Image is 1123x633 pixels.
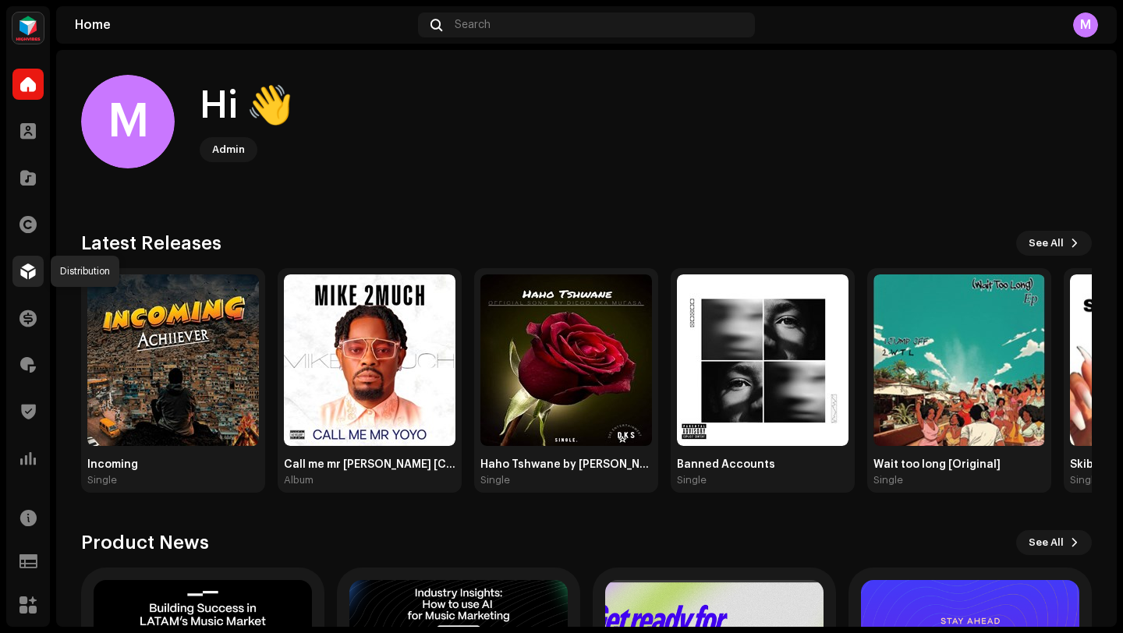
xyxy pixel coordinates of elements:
h3: Product News [81,530,209,555]
span: See All [1029,527,1064,558]
div: Single [873,474,903,486]
div: Haho Tshwane by [PERSON_NAME]. [[PERSON_NAME] by [PERSON_NAME].] [480,458,652,471]
div: Call me mr [PERSON_NAME] [Call me mr [PERSON_NAME]] [284,458,455,471]
div: M [1073,12,1098,37]
div: Admin [212,140,245,159]
button: See All [1016,530,1092,555]
div: Home [75,19,412,31]
img: 29713b89-0f27-46b9-9b96-8cd7d9abf776 [284,274,455,446]
img: feab3aad-9b62-475c-8caf-26f15a9573ee [12,12,44,44]
span: See All [1029,228,1064,259]
div: Wait too long [Original] [873,458,1045,471]
div: Single [480,474,510,486]
img: 465808d3-4f58-4c1c-8943-d7a4a03634b4 [480,274,652,446]
div: M [81,75,175,168]
div: Single [1070,474,1100,486]
div: Single [87,474,117,486]
img: 03d58e2f-1efc-44ad-b540-067f62a32e9b [873,274,1045,446]
div: Hi 👋 [200,81,293,131]
span: Search [455,19,491,31]
button: See All [1016,231,1092,256]
div: Banned Accounts [677,458,848,471]
div: Single [677,474,707,486]
img: b88db7a0-46a4-4c80-849a-4eb2c1969c17 [677,274,848,446]
h3: Latest Releases [81,231,221,256]
div: Incoming [87,458,259,471]
img: 4973bcd9-0bbe-4c97-a309-942eb0a3f03f [87,274,259,446]
div: Album [284,474,314,486]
